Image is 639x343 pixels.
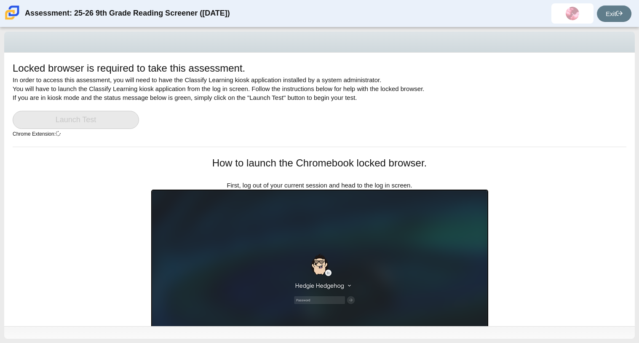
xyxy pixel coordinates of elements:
small: Chrome Extension: [13,131,61,137]
div: In order to access this assessment, you will need to have the Classify Learning kiosk application... [13,61,626,147]
div: Assessment: 25-26 9th Grade Reading Screener ([DATE]) [25,3,230,24]
a: Carmen School of Science & Technology [3,16,21,23]
h1: How to launch the Chromebook locked browser. [151,156,488,170]
img: zariah.clarke.tuBN83 [566,7,579,20]
a: Launch Test [13,111,139,129]
h1: Locked browser is required to take this assessment. [13,61,245,75]
img: Carmen School of Science & Technology [3,4,21,21]
a: Exit [597,5,631,22]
